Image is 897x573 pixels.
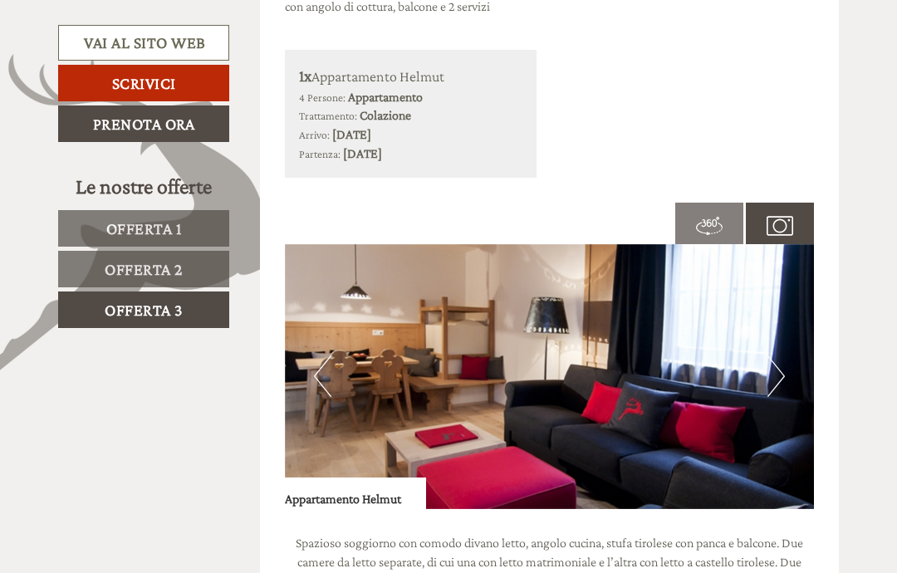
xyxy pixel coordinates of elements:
[299,66,311,85] b: 1x
[696,213,723,239] img: 360-grad.svg
[285,477,426,509] div: Appartamento Helmut
[299,148,341,160] small: Partenza:
[767,355,785,397] button: Next
[767,213,793,239] img: camera.svg
[314,355,331,397] button: Previous
[299,110,357,122] small: Trattamento:
[58,171,229,202] div: Le nostre offerte
[25,48,221,61] div: Zin Senfter Residence
[299,64,523,88] div: Appartamento Helmut
[106,219,182,238] span: Offerta 1
[299,91,346,104] small: 4 Persone:
[25,81,221,92] small: 21:03
[58,105,229,142] a: Prenota ora
[220,12,310,41] div: mercoledì
[12,45,229,95] div: Buon giorno, come possiamo aiutarla?
[285,244,815,509] img: image
[332,127,371,141] b: [DATE]
[299,129,330,141] small: Arrivo:
[360,108,411,122] b: Colazione
[438,430,531,467] button: Invia
[58,25,229,61] a: Vai al sito web
[348,90,423,104] b: Appartamento
[343,146,382,160] b: [DATE]
[105,301,183,319] span: Offerta 3
[105,260,183,278] span: Offerta 2
[58,65,229,101] a: Scrivici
